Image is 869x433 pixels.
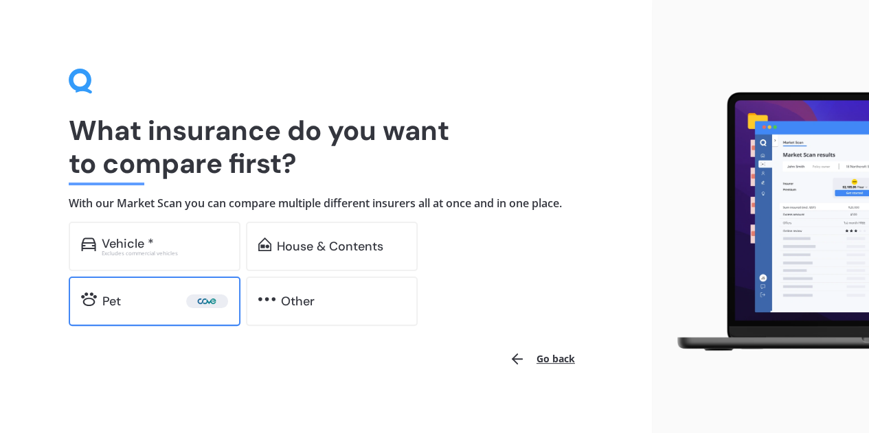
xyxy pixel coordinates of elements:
div: House & Contents [277,239,383,253]
img: home-and-contents.b802091223b8502ef2dd.svg [258,237,271,251]
div: Other [281,294,315,308]
div: Pet [102,294,121,308]
a: Pet [69,277,240,326]
div: Vehicle * [102,237,154,250]
h1: What insurance do you want to compare first? [69,114,583,180]
button: Go back [501,342,583,375]
img: laptop.webp [663,86,869,357]
img: Cove.webp [189,294,225,308]
h4: With our Market Scan you can compare multiple different insurers all at once and in one place. [69,196,583,211]
img: car.f15378c7a67c060ca3f3.svg [81,237,96,251]
img: pet.71f96884985775575a0d.svg [81,292,97,306]
img: other.81dba5aafe580aa69f38.svg [258,292,275,306]
div: Excludes commercial vehicles [102,250,228,256]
